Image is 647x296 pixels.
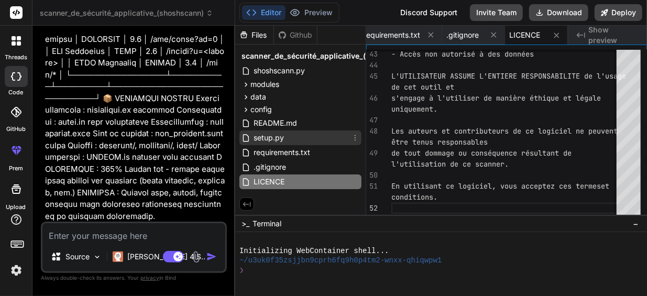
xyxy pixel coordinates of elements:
span: et [601,181,609,191]
span: LICENCE [509,30,540,40]
label: prem [9,164,23,173]
span: LICENCE [253,176,286,188]
span: shoshscann.py [253,64,306,77]
span: Terminal [253,218,281,229]
span: config [250,104,272,115]
span: L'UTILISATEUR ASSUME L'ENTIERE RESPONSABILITE de l [391,71,601,81]
span: Show preview [588,25,639,46]
span: l'utilisation de ce scanner. [391,159,509,169]
span: ❯ [239,266,245,276]
span: scanner_de_sécurité_applicative_(shoshscann) [242,51,413,61]
p: [PERSON_NAME] 4 S.. [127,251,205,262]
span: 'usage [601,71,626,81]
span: README.md [253,117,298,129]
button: Invite Team [470,4,523,21]
span: − [633,218,639,229]
span: être tenus responsables [391,137,488,147]
div: 44 [366,60,378,71]
span: >_ [242,218,249,229]
span: .gitignore [253,161,287,173]
span: de cet outil et [391,82,454,92]
div: 49 [366,148,378,159]
button: Preview [286,5,337,20]
span: de tout dommage ou conséquence résultant de [391,148,572,158]
div: 43 [366,49,378,60]
img: attachment [190,251,202,263]
span: - Accès non autorisé à des données [391,49,534,59]
button: Deploy [595,4,642,21]
span: Initializing WebContainer shell... [239,246,389,256]
span: uniquement. [391,104,437,114]
span: scanner_de_sécurité_applicative_(shoshscann) [40,8,213,18]
img: settings [7,261,25,279]
p: Always double-check its answers. Your in Bind [41,273,227,283]
span: modules [250,79,279,90]
span: Les auteurs et contributeurs de ce logiciel ne peu [391,126,601,136]
p: Source [65,251,90,262]
span: En utilisant ce logiciel, vous acceptez ces termes [391,181,601,191]
span: vent [601,126,618,136]
span: requirements.txt [364,30,420,40]
span: .gitignore [446,30,479,40]
div: 48 [366,126,378,137]
span: s'engage à l'utiliser de manière éthique et légale [391,93,601,103]
div: Files [235,30,273,40]
span: setup.py [253,131,285,144]
label: GitHub [6,125,26,134]
div: Github [274,30,317,40]
span: conditions. [391,192,437,202]
img: icon [206,251,217,262]
span: requirements.txt [253,146,311,159]
span: ~/u3uk0f35zsjjbn9cprh6fq9h0p4tm2-wnxx-qhiqwpw1 [239,256,442,266]
div: 51 [366,181,378,192]
label: Upload [6,203,26,212]
span: data [250,92,266,102]
div: 50 [366,170,378,181]
div: 45 [366,71,378,82]
div: Discord Support [394,4,464,21]
div: 46 [366,93,378,104]
div: 47 [366,115,378,126]
button: Editor [242,5,286,20]
div: 52 [366,203,378,214]
button: Download [529,4,588,21]
label: code [9,88,24,97]
span: privacy [140,275,159,281]
label: threads [5,53,27,62]
img: Claude 4 Sonnet [113,251,123,262]
img: Pick Models [93,253,102,261]
button: − [631,215,641,232]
